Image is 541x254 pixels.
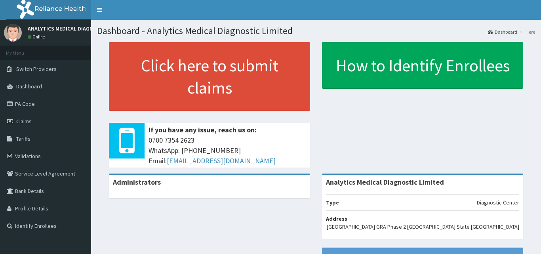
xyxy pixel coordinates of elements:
p: Diagnostic Center [477,199,519,206]
b: Address [326,215,347,222]
img: User Image [4,24,22,42]
a: Click here to submit claims [109,42,310,111]
span: 0700 7354 2623 WhatsApp: [PHONE_NUMBER] Email: [149,135,306,166]
li: Here [518,29,535,35]
strong: Analytics Medical Diagnostic Limited [326,178,444,187]
a: [EMAIL_ADDRESS][DOMAIN_NAME] [167,156,276,165]
b: Type [326,199,339,206]
p: ANALYTICS MEDICAL DIAGNOSTIC LTD [28,26,119,31]
span: Dashboard [16,83,42,90]
span: Claims [16,118,32,125]
a: Online [28,34,47,40]
b: Administrators [113,178,161,187]
a: Dashboard [488,29,517,35]
h1: Dashboard - Analytics Medical Diagnostic Limited [97,26,535,36]
span: Switch Providers [16,65,57,73]
p: [GEOGRAPHIC_DATA] GRA Phase 2 [GEOGRAPHIC_DATA] State [GEOGRAPHIC_DATA] [327,223,519,231]
span: Tariffs [16,135,30,142]
b: If you have any issue, reach us on: [149,125,257,134]
a: How to Identify Enrollees [322,42,523,89]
